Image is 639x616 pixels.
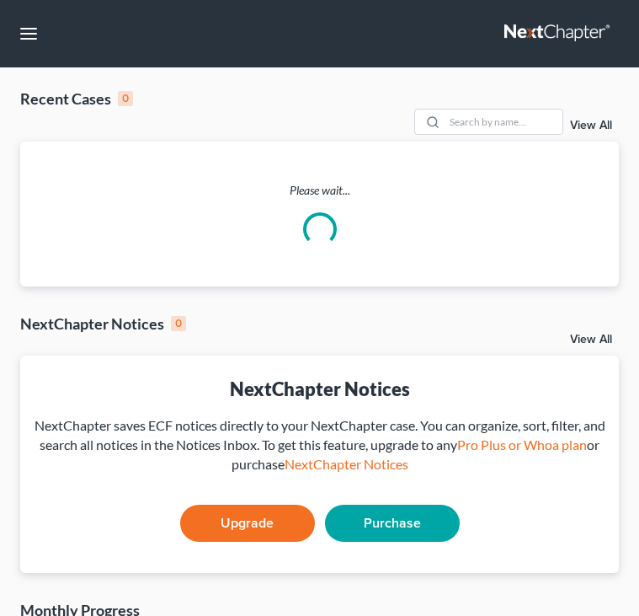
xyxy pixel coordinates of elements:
p: Please wait... [20,182,619,199]
a: NextChapter Notices [285,456,408,472]
a: View All [570,120,612,131]
input: Search by name... [445,110,562,134]
div: NextChapter Notices [34,376,605,402]
a: Purchase [325,505,460,542]
div: 0 [118,91,133,106]
div: NextChapter saves ECF notices directly to your NextChapter case. You can organize, sort, filter, ... [34,416,605,474]
a: Upgrade [180,505,315,542]
div: 0 [171,316,186,331]
a: View All [570,334,612,345]
div: NextChapter Notices [20,313,186,334]
a: Pro Plus or Whoa plan [457,437,587,453]
div: Recent Cases [20,88,133,109]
